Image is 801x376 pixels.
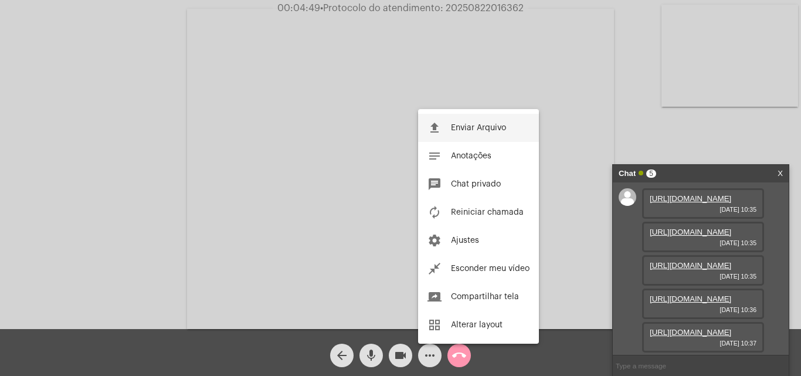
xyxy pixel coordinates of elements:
[451,293,519,301] span: Compartilhar tela
[427,121,442,135] mat-icon: file_upload
[451,208,524,216] span: Reiniciar chamada
[427,318,442,332] mat-icon: grid_view
[427,262,442,276] mat-icon: close_fullscreen
[451,124,506,132] span: Enviar Arquivo
[427,290,442,304] mat-icon: screen_share
[427,177,442,191] mat-icon: chat
[451,180,501,188] span: Chat privado
[427,205,442,219] mat-icon: autorenew
[427,233,442,248] mat-icon: settings
[451,152,491,160] span: Anotações
[451,236,479,245] span: Ajustes
[451,265,530,273] span: Esconder meu vídeo
[427,149,442,163] mat-icon: notes
[451,321,503,329] span: Alterar layout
